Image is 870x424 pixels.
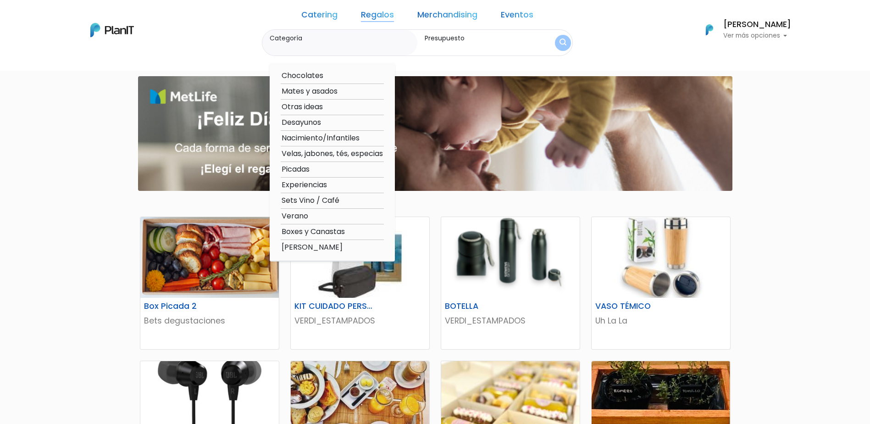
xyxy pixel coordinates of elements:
h6: BOTELLA [439,301,534,311]
a: VASO TÉMICO Uh La La [591,217,731,350]
h6: KIT CUIDADO PERSONAL [289,301,384,311]
img: search_button-432b6d5273f82d61273b3651a40e1bd1b912527efae98b1b7a1b2c0702e16a8d.svg [560,39,566,47]
p: VERDI_ESTAMPADOS [445,315,576,327]
option: Sets Vino / Café [281,195,384,206]
a: Catering [301,11,338,22]
img: PlanIt Logo [90,23,134,37]
label: Categoría [270,33,414,43]
h6: Box Picada 2 [139,301,233,311]
label: Presupuesto [425,33,538,43]
a: Regalos [361,11,394,22]
a: BOTELLA VERDI_ESTAMPADOS [441,217,580,350]
option: Verano [281,211,384,222]
p: Ver más opciones [723,33,791,39]
option: Picadas [281,164,384,175]
img: thumb_2000___2000-Photoroom_-_2025-06-27T165203.208.jpg [592,217,730,298]
a: Box Picada 2 Bets degustaciones [140,217,279,350]
option: Boxes y Canastas [281,226,384,238]
option: Experiencias [281,179,384,191]
h6: VASO TÉMICO [590,301,685,311]
button: PlanIt Logo [PERSON_NAME] Ver más opciones [694,18,791,42]
img: thumb_Captura_de_pantalla_2025-05-29_121301.png [441,217,580,298]
a: Eventos [501,11,533,22]
p: Uh La La [595,315,726,327]
p: Bets degustaciones [144,315,275,327]
option: Otras ideas [281,101,384,113]
option: Velas, jabones, tés, especias [281,148,384,160]
div: ¿Necesitás ayuda? [47,9,132,27]
option: Desayunos [281,117,384,128]
img: thumb_thumb_1.5_picada_basic_sin_bebida.png [140,217,279,298]
option: Mates y asados [281,86,384,97]
option: Chocolates [281,70,384,82]
p: VERDI_ESTAMPADOS [294,315,426,327]
img: PlanIt Logo [699,20,720,40]
h6: [PERSON_NAME] [723,21,791,29]
option: [PERSON_NAME] [281,242,384,253]
a: Merchandising [417,11,477,22]
a: KIT CUIDADO PERSONAL VERDI_ESTAMPADOS [290,217,430,350]
option: Nacimiento/Infantiles [281,133,384,144]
